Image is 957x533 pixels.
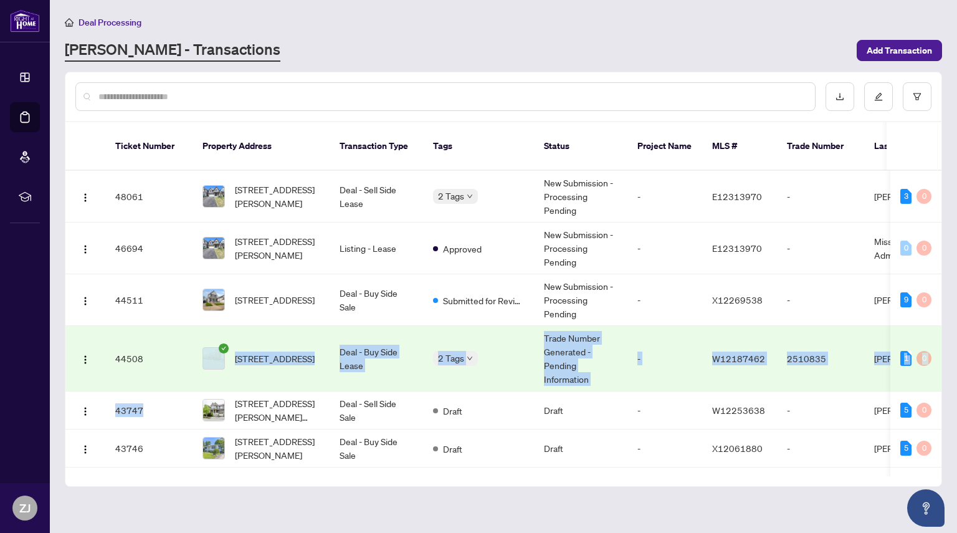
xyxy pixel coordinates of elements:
[79,17,141,28] span: Deal Processing
[534,468,627,519] td: New Submission - Processing Pending
[235,396,320,424] span: [STREET_ADDRESS][PERSON_NAME][PERSON_NAME]
[203,289,224,310] img: thumbnail-img
[712,353,765,364] span: W12187462
[534,223,627,274] td: New Submission - Processing Pending
[777,122,864,171] th: Trade Number
[900,403,912,418] div: 5
[900,441,912,456] div: 5
[10,9,40,32] img: logo
[627,430,702,468] td: -
[105,274,193,326] td: 44511
[534,326,627,391] td: Trade Number Generated - Pending Information
[330,274,423,326] td: Deal - Buy Side Sale
[917,351,931,366] div: 0
[105,468,193,519] td: 43745
[219,343,229,353] span: check-circle
[913,92,921,101] span: filter
[80,296,90,306] img: Logo
[777,468,864,519] td: -
[777,274,864,326] td: -
[900,241,912,256] div: 0
[907,489,945,527] button: Open asap
[105,430,193,468] td: 43746
[105,391,193,430] td: 43747
[702,122,777,171] th: MLS #
[917,403,931,418] div: 0
[777,223,864,274] td: -
[917,241,931,256] div: 0
[900,292,912,307] div: 9
[443,442,462,456] span: Draft
[80,193,90,203] img: Logo
[826,82,854,111] button: download
[105,171,193,223] td: 48061
[627,391,702,430] td: -
[777,326,864,391] td: 2510835
[203,400,224,421] img: thumbnail-img
[75,186,95,206] button: Logo
[627,326,702,391] td: -
[193,122,330,171] th: Property Address
[917,292,931,307] div: 0
[235,293,315,307] span: [STREET_ADDRESS]
[80,244,90,254] img: Logo
[75,348,95,368] button: Logo
[443,294,524,307] span: Submitted for Review
[203,238,224,259] img: thumbnail-img
[330,171,423,223] td: Deal - Sell Side Lease
[900,351,912,366] div: 1
[105,223,193,274] td: 46694
[75,438,95,458] button: Logo
[19,499,31,517] span: ZJ
[65,18,74,27] span: home
[874,92,883,101] span: edit
[627,171,702,223] td: -
[203,186,224,207] img: thumbnail-img
[75,290,95,310] button: Logo
[777,391,864,430] td: -
[712,405,765,416] span: W12253638
[917,441,931,456] div: 0
[235,183,320,210] span: [STREET_ADDRESS][PERSON_NAME]
[330,430,423,468] td: Deal - Buy Side Sale
[534,171,627,223] td: New Submission - Processing Pending
[467,193,473,199] span: down
[712,191,762,202] span: E12313970
[75,238,95,258] button: Logo
[80,355,90,365] img: Logo
[330,326,423,391] td: Deal - Buy Side Lease
[777,171,864,223] td: -
[443,242,482,256] span: Approved
[330,468,423,519] td: Deal - Buy Side Sale
[627,468,702,519] td: -
[534,430,627,468] td: Draft
[777,430,864,468] td: -
[423,122,534,171] th: Tags
[438,351,464,365] span: 2 Tags
[467,355,473,362] span: down
[534,122,627,171] th: Status
[330,391,423,430] td: Deal - Sell Side Sale
[712,242,762,254] span: E12313970
[235,435,320,462] span: [STREET_ADDRESS][PERSON_NAME]
[867,41,932,60] span: Add Transaction
[443,404,462,418] span: Draft
[235,234,320,262] span: [STREET_ADDRESS][PERSON_NAME]
[712,294,763,305] span: X12269538
[80,406,90,416] img: Logo
[65,39,280,62] a: [PERSON_NAME] - Transactions
[105,122,193,171] th: Ticket Number
[203,348,224,369] img: thumbnail-img
[534,274,627,326] td: New Submission - Processing Pending
[80,444,90,454] img: Logo
[330,223,423,274] td: Listing - Lease
[900,189,912,204] div: 3
[917,189,931,204] div: 0
[712,443,763,454] span: X12061880
[836,92,844,101] span: download
[203,438,224,459] img: thumbnail-img
[330,122,423,171] th: Transaction Type
[857,40,942,61] button: Add Transaction
[534,391,627,430] td: Draft
[903,82,931,111] button: filter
